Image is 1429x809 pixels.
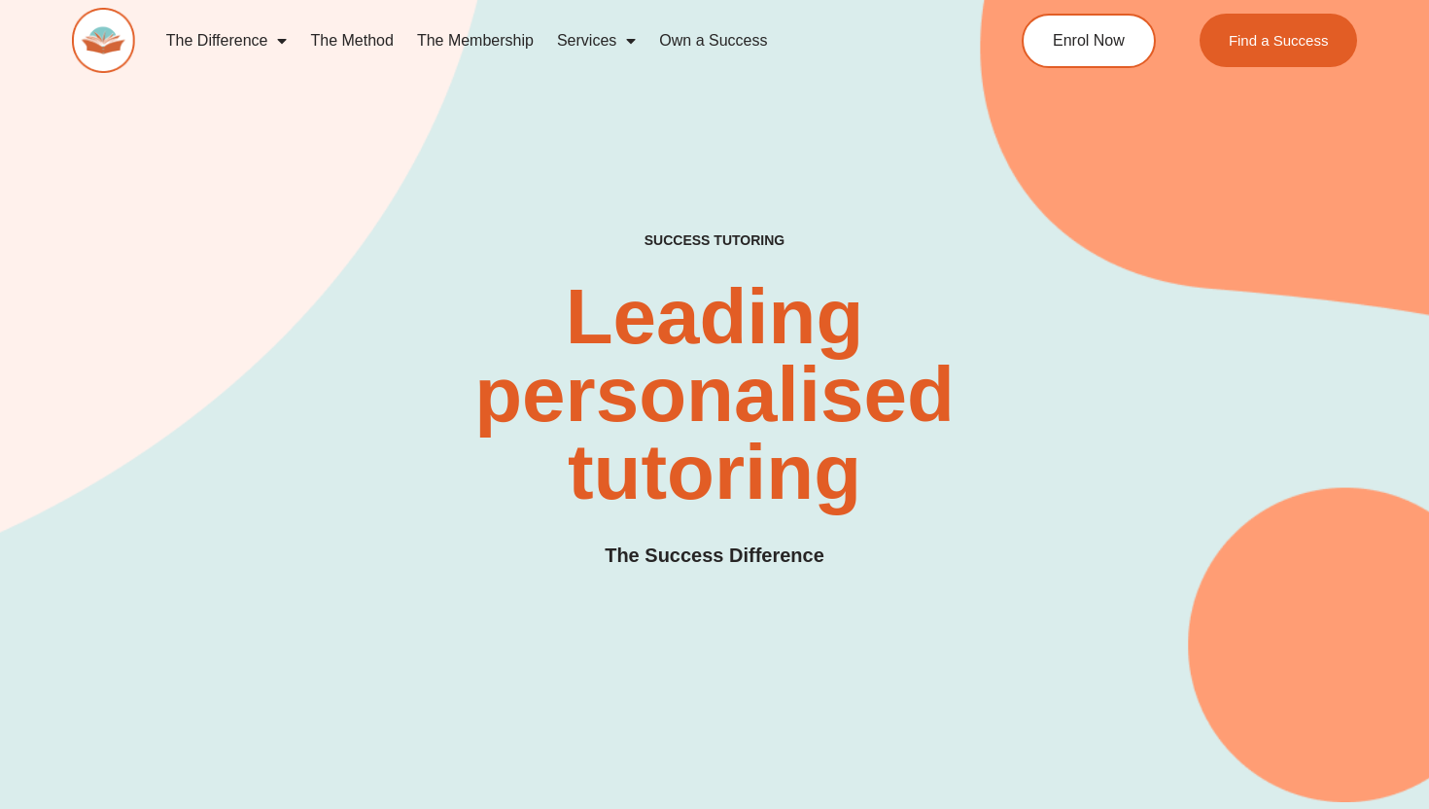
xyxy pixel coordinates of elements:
span: Find a Success [1229,33,1329,48]
a: Find a Success [1200,14,1358,67]
nav: Menu [155,18,949,63]
a: The Membership [405,18,545,63]
h2: Leading personalised tutoring [424,278,1006,511]
a: The Method [298,18,404,63]
h4: SUCCESS TUTORING​ [524,232,905,249]
a: The Difference [155,18,299,63]
span: Enrol Now [1053,33,1125,49]
a: Enrol Now [1022,14,1156,68]
h3: The Success Difference [605,541,824,571]
a: Services [545,18,647,63]
a: Own a Success [647,18,779,63]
